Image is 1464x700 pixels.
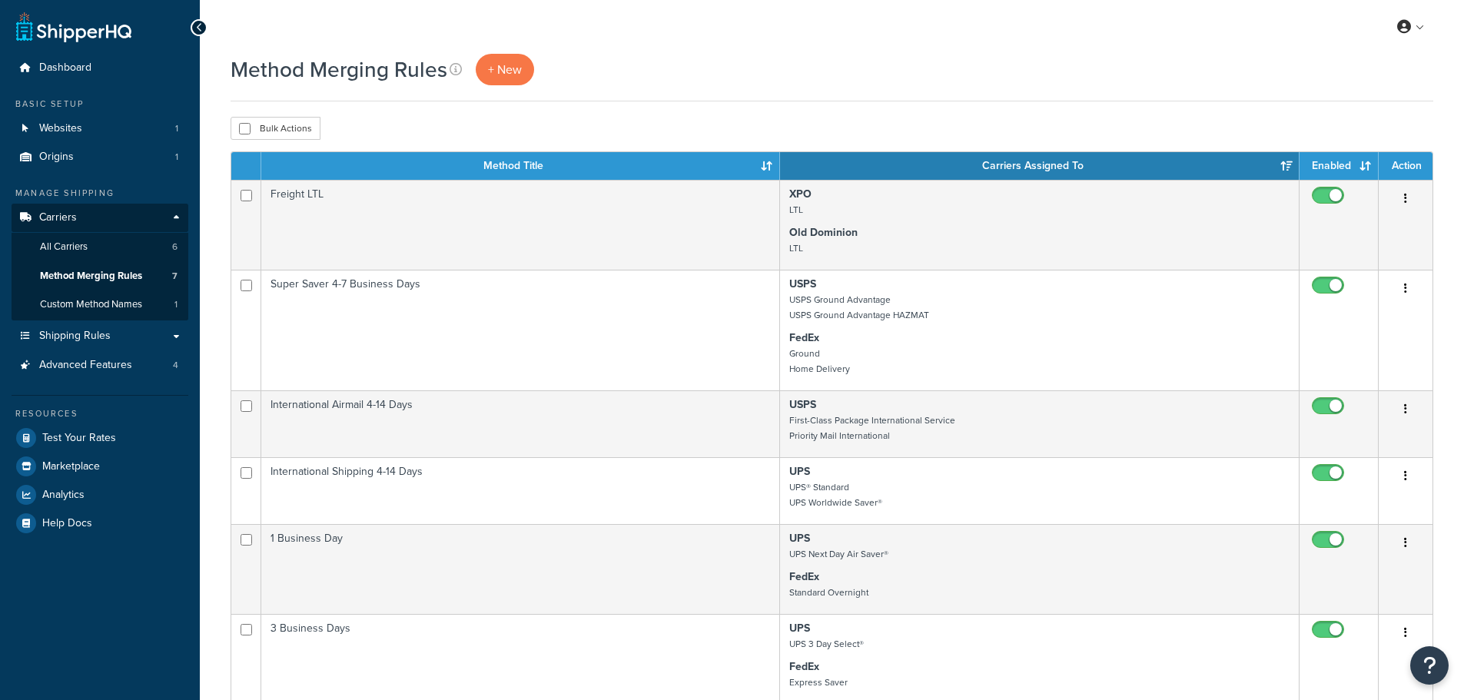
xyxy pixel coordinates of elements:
small: UPS Next Day Air Saver® [789,547,888,561]
span: Analytics [42,489,85,502]
strong: FedEx [789,569,819,585]
strong: FedEx [789,330,819,346]
li: Websites [12,114,188,143]
span: 6 [172,241,178,254]
small: First-Class Package International Service Priority Mail International [789,413,955,443]
td: International Shipping 4-14 Days [261,457,780,524]
span: 1 [175,122,178,135]
small: UPS 3 Day Select® [789,637,864,651]
strong: FedEx [789,659,819,675]
li: Advanced Features [12,351,188,380]
th: Action [1379,152,1432,180]
strong: Old Dominion [789,224,858,241]
span: All Carriers [40,241,88,254]
span: Shipping Rules [39,330,111,343]
small: LTL [789,203,803,217]
a: Analytics [12,481,188,509]
td: Super Saver 4-7 Business Days [261,270,780,390]
strong: UPS [789,620,810,636]
strong: UPS [789,463,810,479]
td: 1 Business Day [261,524,780,614]
a: Marketplace [12,453,188,480]
span: Marketplace [42,460,100,473]
span: Custom Method Names [40,298,142,311]
th: Carriers Assigned To: activate to sort column ascending [780,152,1300,180]
span: Origins [39,151,74,164]
span: + New [488,61,522,78]
small: USPS Ground Advantage USPS Ground Advantage HAZMAT [789,293,929,322]
div: Resources [12,407,188,420]
li: Origins [12,143,188,171]
strong: XPO [789,186,812,202]
span: Test Your Rates [42,432,116,445]
a: + New [476,54,534,85]
span: Carriers [39,211,77,224]
small: Ground Home Delivery [789,347,850,376]
a: Origins 1 [12,143,188,171]
a: Dashboard [12,54,188,82]
li: Custom Method Names [12,290,188,319]
small: Standard Overnight [789,586,868,599]
strong: USPS [789,396,816,413]
a: Shipping Rules [12,322,188,350]
span: Method Merging Rules [40,270,142,283]
span: 1 [175,151,178,164]
li: Method Merging Rules [12,262,188,290]
a: Test Your Rates [12,424,188,452]
td: International Airmail 4-14 Days [261,390,780,457]
strong: UPS [789,530,810,546]
th: Enabled: activate to sort column ascending [1300,152,1379,180]
span: Websites [39,122,82,135]
a: All Carriers 6 [12,233,188,261]
small: UPS® Standard UPS Worldwide Saver® [789,480,882,509]
span: Dashboard [39,61,91,75]
a: Websites 1 [12,114,188,143]
small: LTL [789,241,803,255]
a: Custom Method Names 1 [12,290,188,319]
strong: USPS [789,276,816,292]
li: All Carriers [12,233,188,261]
a: ShipperHQ Home [16,12,131,42]
small: Express Saver [789,675,848,689]
button: Open Resource Center [1410,646,1449,685]
li: Carriers [12,204,188,320]
h1: Method Merging Rules [231,55,447,85]
th: Method Title: activate to sort column ascending [261,152,780,180]
span: 4 [173,359,178,372]
a: Advanced Features 4 [12,351,188,380]
span: Advanced Features [39,359,132,372]
a: Carriers [12,204,188,232]
button: Bulk Actions [231,117,320,140]
span: Help Docs [42,517,92,530]
div: Manage Shipping [12,187,188,200]
div: Basic Setup [12,98,188,111]
td: Freight LTL [261,180,780,270]
a: Method Merging Rules 7 [12,262,188,290]
span: 7 [172,270,178,283]
span: 1 [174,298,178,311]
a: Help Docs [12,509,188,537]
